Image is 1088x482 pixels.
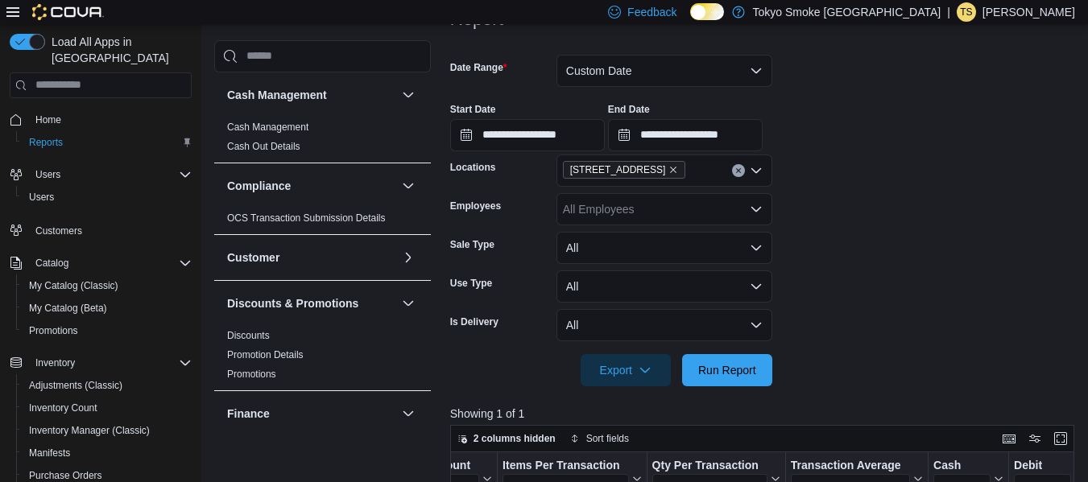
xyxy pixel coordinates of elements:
[1014,459,1071,474] div: Debit
[227,249,279,266] h3: Customer
[35,257,68,270] span: Catalog
[608,119,763,151] input: Press the down key to open a popover containing a calendar.
[450,315,498,328] label: Is Delivery
[227,212,386,225] span: OCS Transaction Submission Details
[23,299,114,318] a: My Catalog (Beta)
[16,186,198,208] button: Users
[227,406,270,422] h3: Finance
[750,164,763,177] button: Open list of options
[227,295,395,311] button: Discounts & Promotions
[214,117,431,163] div: Cash Management
[590,354,661,386] span: Export
[29,221,89,241] a: Customers
[227,178,291,194] h3: Compliance
[23,443,192,463] span: Manifests
[556,309,772,341] button: All
[29,165,67,184] button: Users
[450,238,494,251] label: Sale Type
[23,398,192,418] span: Inventory Count
[29,253,192,273] span: Catalog
[16,297,198,319] button: My Catalog (Beta)
[732,164,745,177] button: Clear input
[29,447,70,459] span: Manifests
[23,398,104,418] a: Inventory Count
[214,208,431,234] div: Compliance
[227,141,300,152] a: Cash Out Details
[227,329,270,342] span: Discounts
[3,218,198,241] button: Customers
[399,248,418,267] button: Customer
[450,161,496,174] label: Locations
[29,136,63,149] span: Reports
[1025,429,1045,448] button: Display options
[450,61,507,74] label: Date Range
[399,404,418,423] button: Finance
[227,349,304,360] a: Promotion Details
[450,119,605,151] input: Press the down key to open a popover containing a calendar.
[23,299,192,318] span: My Catalog (Beta)
[16,319,198,342] button: Promotions
[563,161,686,179] span: 11795 Bramalea Rd
[399,294,418,313] button: Discounts & Promotions
[23,133,192,152] span: Reports
[450,103,496,116] label: Start Date
[627,4,676,20] span: Feedback
[668,165,678,175] button: Remove 11795 Bramalea Rd from selection in this group
[16,374,198,397] button: Adjustments (Classic)
[23,276,192,295] span: My Catalog (Classic)
[23,376,129,395] a: Adjustments (Classic)
[23,321,85,340] a: Promotions
[227,140,300,153] span: Cash Out Details
[503,459,629,474] div: Items Per Transaction
[999,429,1019,448] button: Keyboard shortcuts
[698,362,756,378] span: Run Report
[32,4,104,20] img: Cova
[556,55,772,87] button: Custom Date
[227,121,308,134] span: Cash Management
[227,406,395,422] button: Finance
[23,187,60,207] a: Users
[450,406,1081,422] p: Showing 1 of 1
[753,2,941,22] p: Tokyo Smoke [GEOGRAPHIC_DATA]
[214,326,431,390] div: Discounts & Promotions
[227,212,386,224] a: OCS Transaction Submission Details
[29,220,192,240] span: Customers
[227,178,395,194] button: Compliance
[23,443,77,463] a: Manifests
[1051,429,1070,448] button: Enter fullscreen
[16,419,198,442] button: Inventory Manager (Classic)
[690,20,691,21] span: Dark Mode
[450,277,492,290] label: Use Type
[35,356,75,369] span: Inventory
[399,176,418,196] button: Compliance
[29,324,78,337] span: Promotions
[556,232,772,264] button: All
[29,469,102,482] span: Purchase Orders
[227,295,358,311] h3: Discounts & Promotions
[227,330,270,341] a: Discounts
[750,203,763,216] button: Open list of options
[933,459,991,474] div: Cash
[3,163,198,186] button: Users
[23,421,156,440] a: Inventory Manager (Classic)
[570,162,666,178] span: [STREET_ADDRESS]
[957,2,976,22] div: Tyson Stansford
[393,459,479,474] div: Total Discount
[564,429,635,448] button: Sort fields
[227,87,327,103] h3: Cash Management
[16,397,198,419] button: Inventory Count
[29,402,97,414] span: Inventory Count
[16,274,198,297] button: My Catalog (Classic)
[960,2,972,22] span: TS
[608,103,650,116] label: End Date
[3,352,198,374] button: Inventory
[451,429,562,448] button: 2 columns hidden
[652,459,767,474] div: Qty Per Transaction
[586,432,629,445] span: Sort fields
[29,165,192,184] span: Users
[29,191,54,204] span: Users
[690,3,724,20] input: Dark Mode
[16,131,198,154] button: Reports
[983,2,1075,22] p: [PERSON_NAME]
[947,2,950,22] p: |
